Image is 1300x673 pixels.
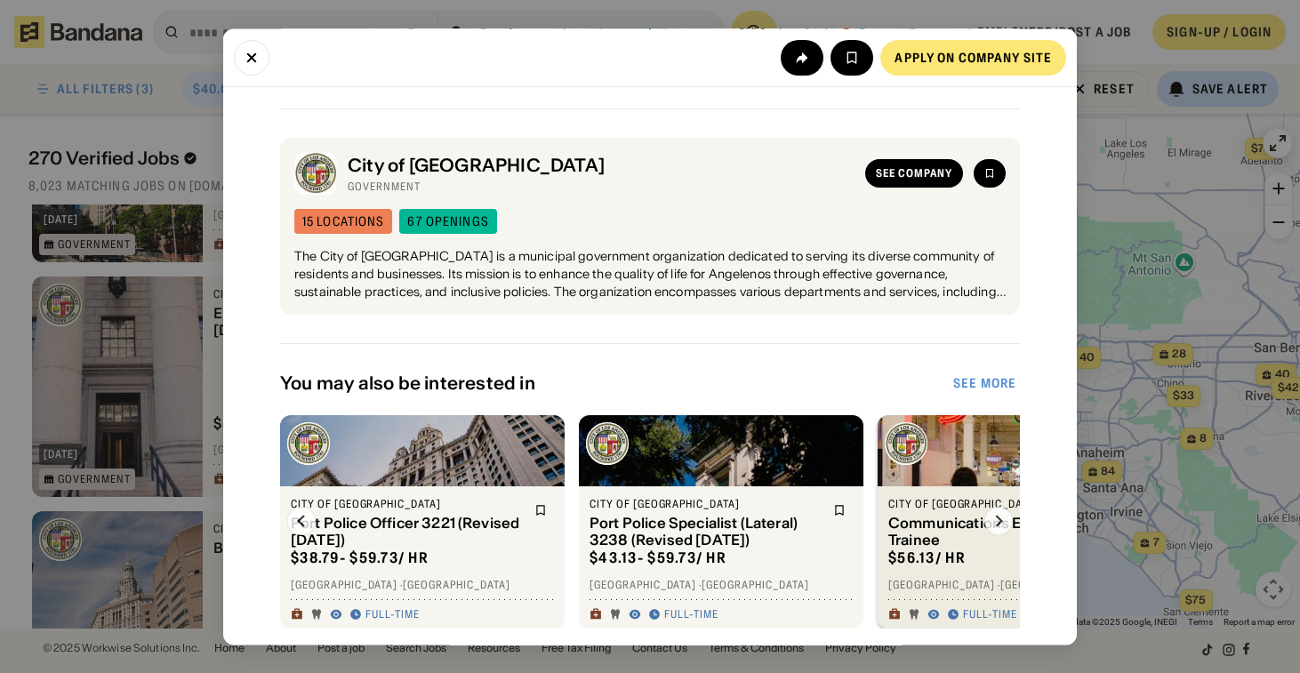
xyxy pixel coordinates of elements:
[895,51,1052,63] div: Apply on company site
[590,498,823,512] div: City of [GEOGRAPHIC_DATA]
[234,39,269,75] button: Close
[348,155,855,176] div: City of [GEOGRAPHIC_DATA]
[407,216,488,228] div: 67 openings
[984,508,1013,536] img: Right Arrow
[953,378,1016,390] div: See more
[590,578,853,592] div: [GEOGRAPHIC_DATA] · [GEOGRAPHIC_DATA]
[876,169,952,180] div: See company
[291,515,524,549] div: Port Police Officer 3221 (Revised [DATE])
[664,608,718,622] div: Full-time
[294,153,337,196] img: City of Los Angeles logo
[365,608,420,622] div: Full-time
[888,498,1121,512] div: City of [GEOGRAPHIC_DATA]
[291,578,554,592] div: [GEOGRAPHIC_DATA] · [GEOGRAPHIC_DATA]
[294,249,1006,301] div: The City of [GEOGRAPHIC_DATA] is a municipal government organization dedicated to serving its div...
[348,180,855,194] div: Government
[291,549,429,568] div: $ 38.79 - $59.73 / hr
[302,216,384,228] div: 15 locations
[287,508,316,536] img: Left Arrow
[963,608,1017,622] div: Full-time
[291,498,524,512] div: City of [GEOGRAPHIC_DATA]
[287,423,330,466] img: City of Los Angeles logo
[590,549,726,568] div: $ 43.13 - $59.73 / hr
[888,578,1152,592] div: [GEOGRAPHIC_DATA] · [GEOGRAPHIC_DATA]
[590,515,823,549] div: Port Police Specialist (Lateral) 3238 (Revised [DATE])
[586,423,629,466] img: City of Los Angeles logo
[888,515,1121,549] div: Communications Electrician Trainee
[280,373,950,395] div: You may also be interested in
[888,549,966,568] div: $ 56.13 / hr
[885,423,927,466] img: City of Los Angeles logo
